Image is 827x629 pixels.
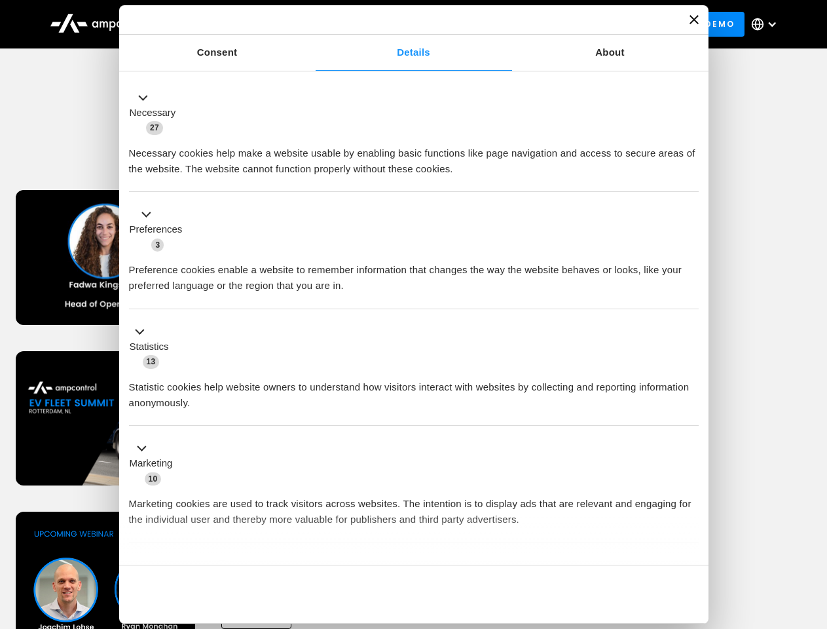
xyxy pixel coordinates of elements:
span: 2 [216,560,229,573]
label: Preferences [130,222,183,237]
div: Preference cookies enable a website to remember information that changes the way the website beha... [129,252,699,294]
button: Unclassified (2) [129,558,236,574]
a: About [512,35,708,71]
span: 27 [146,121,163,134]
button: Okay [510,575,698,613]
button: Preferences (3) [129,207,191,253]
span: 3 [151,238,164,252]
div: Necessary cookies help make a website usable by enabling basic functions like page navigation and... [129,136,699,177]
button: Necessary (27) [129,90,184,136]
label: Necessary [130,105,176,121]
a: Details [316,35,512,71]
div: Marketing cookies are used to track visitors across websites. The intention is to display ads tha... [129,486,699,527]
div: Statistic cookies help website owners to understand how visitors interact with websites by collec... [129,370,699,411]
button: Marketing (10) [129,441,181,487]
h1: Upcoming Webinars [16,132,812,164]
button: Close banner [689,15,699,24]
button: Statistics (13) [129,324,177,370]
span: 13 [143,355,160,368]
label: Statistics [130,339,169,354]
a: Consent [119,35,316,71]
label: Marketing [130,456,173,471]
span: 10 [145,472,162,486]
